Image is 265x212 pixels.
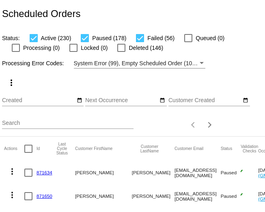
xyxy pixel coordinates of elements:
mat-cell: [PERSON_NAME] [132,184,175,208]
mat-cell: [PERSON_NAME] [132,161,175,184]
mat-header-cell: Validation Checks [241,137,258,161]
mat-cell: [EMAIL_ADDRESS][DOMAIN_NAME] [175,184,221,208]
span: Paused (178) [92,33,126,43]
mat-icon: more_vert [7,167,17,176]
button: Change sorting for CustomerLastName [132,144,167,153]
input: Customer Created [168,97,241,104]
mat-icon: date_range [243,97,248,104]
mat-icon: date_range [159,97,165,104]
button: Change sorting for CustomerFirstName [75,146,112,151]
mat-cell: [EMAIL_ADDRESS][DOMAIN_NAME] [175,161,221,184]
button: Next page [202,117,218,133]
mat-cell: [PERSON_NAME] [75,161,132,184]
a: 871634 [37,170,52,175]
button: Change sorting for Status [221,146,232,151]
span: Queued (0) [196,33,224,43]
h2: Scheduled Orders [2,8,80,19]
input: Created [2,97,75,104]
span: Locked (0) [81,43,108,53]
button: Change sorting for CustomerEmail [175,146,203,151]
span: Active (230) [41,33,71,43]
button: Previous page [185,117,202,133]
button: Change sorting for Id [37,146,40,151]
span: Failed (56) [147,33,175,43]
span: Paused [221,170,237,175]
span: Processing (0) [23,43,60,53]
span: Paused [221,193,237,199]
mat-icon: more_vert [6,78,16,88]
mat-icon: more_vert [7,190,17,200]
span: Deleted (146) [129,43,163,53]
mat-select: Filter by Processing Error Codes [74,58,205,69]
input: Search [2,120,134,126]
span: Status: [2,35,20,41]
mat-header-cell: Actions [4,137,24,161]
mat-icon: date_range [77,97,82,104]
button: Change sorting for LastProcessingCycleId [56,142,68,155]
mat-cell: [PERSON_NAME] [75,184,132,208]
a: 871650 [37,193,52,199]
input: Next Occurrence [85,97,158,104]
span: Processing Error Codes: [2,60,64,66]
